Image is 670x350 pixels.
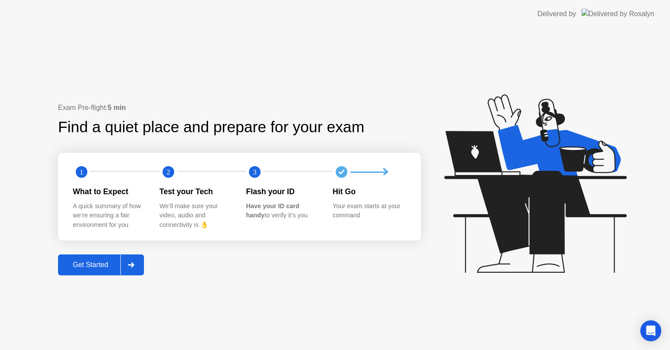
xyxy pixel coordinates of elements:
div: A quick summary of how we’re ensuring a fair environment for you [73,202,146,230]
b: 5 min [108,104,126,111]
text: 3 [253,168,256,176]
b: Have your ID card handy [246,202,299,219]
div: Get Started [61,261,120,269]
text: 1 [80,168,83,176]
div: What to Expect [73,186,146,197]
div: Your exam starts at your command [333,202,406,220]
div: to verify it’s you [246,202,319,220]
div: Flash your ID [246,186,319,197]
button: Get Started [58,254,144,275]
div: Open Intercom Messenger [640,320,661,341]
div: Exam Pre-flight: [58,103,421,113]
div: Test your Tech [160,186,232,197]
div: Hit Go [333,186,406,197]
text: 2 [166,168,170,176]
div: Find a quiet place and prepare for your exam [58,116,366,139]
div: Delivered by [537,9,576,19]
img: Delivered by Rosalyn [581,9,654,19]
div: We’ll make sure your video, audio and connectivity is 👌 [160,202,232,230]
